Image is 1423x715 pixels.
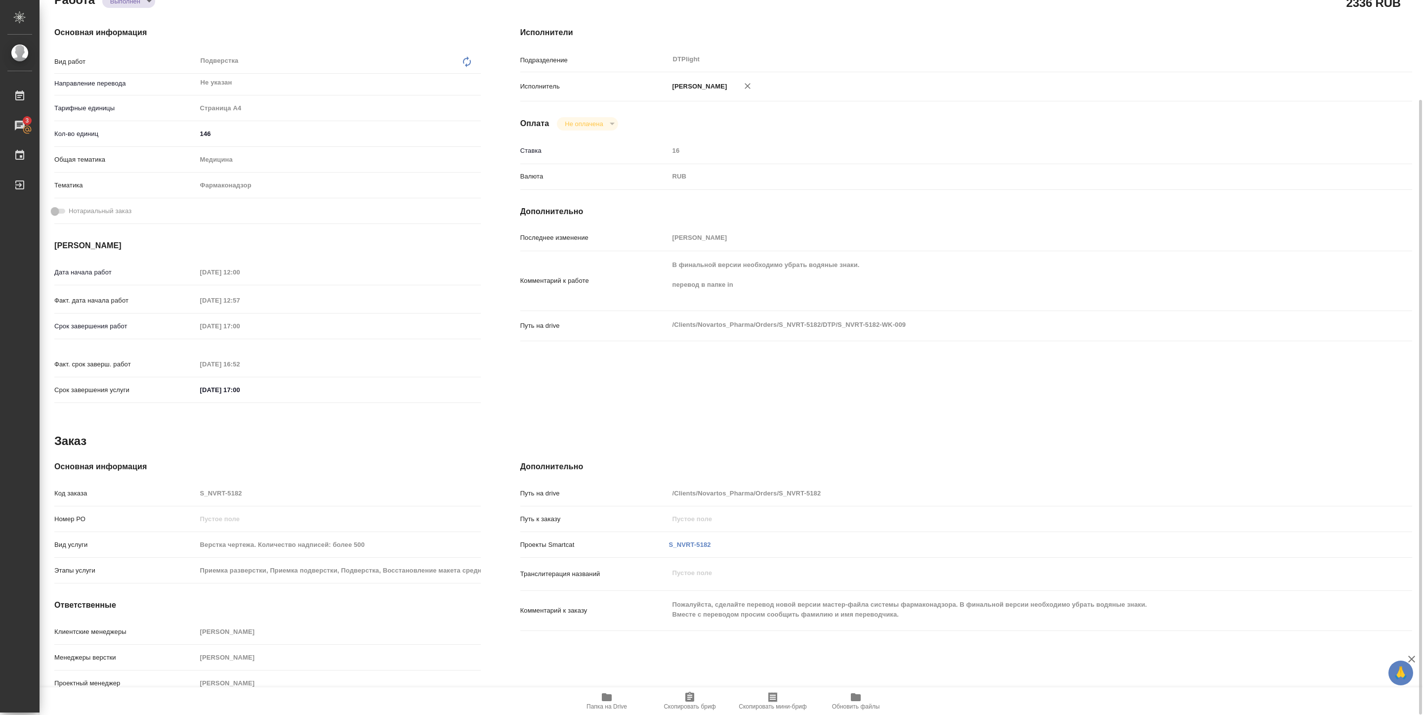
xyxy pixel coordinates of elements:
textarea: В финальной версии необходимо убрать водяные знаки. перевод в папке in [669,257,1338,303]
div: Выполнен [557,117,618,131]
p: Общая тематика [54,155,197,165]
input: Пустое поле [197,357,283,371]
p: Последнее изменение [520,233,669,243]
textarea: Пожалуйста, сделайте перевод новой версии мастер-файла системы фармаконадзора. В финальной версии... [669,596,1338,623]
p: Комментарий к заказу [520,606,669,616]
p: Ставка [520,146,669,156]
p: Клиентские менеджеры [54,627,197,637]
input: Пустое поле [197,650,481,665]
input: Пустое поле [669,512,1338,526]
button: Папка на Drive [565,687,648,715]
p: Направление перевода [54,79,197,89]
span: Скопировать мини-бриф [739,703,806,710]
p: Этапы услуги [54,566,197,576]
span: Скопировать бриф [664,703,715,710]
span: 🙏 [1392,663,1409,683]
input: Пустое поле [197,486,481,500]
input: ✎ Введи что-нибудь [197,127,481,141]
input: Пустое поле [669,143,1338,158]
span: Нотариальный заказ [69,206,131,216]
p: Срок завершения работ [54,321,197,331]
h4: Ответственные [54,599,481,611]
p: Валюта [520,172,669,181]
button: Обновить файлы [814,687,897,715]
p: Код заказа [54,489,197,498]
p: Путь на drive [520,489,669,498]
div: Страница А4 [197,100,481,117]
p: Менеджеры верстки [54,653,197,663]
span: Папка на Drive [586,703,627,710]
h4: Исполнители [520,27,1412,39]
input: Пустое поле [669,486,1338,500]
button: Скопировать бриф [648,687,731,715]
h4: Основная информация [54,27,481,39]
h4: Дополнительно [520,461,1412,473]
input: Пустое поле [197,512,481,526]
a: 3 [2,113,37,138]
button: 🙏 [1388,661,1413,685]
p: Путь к заказу [520,514,669,524]
div: Фармаконадзор [197,177,481,194]
p: Факт. срок заверш. работ [54,359,197,369]
input: ✎ Введи что-нибудь [197,383,283,397]
p: Транслитерация названий [520,569,669,579]
input: Пустое поле [197,293,283,308]
p: Проектный менеджер [54,678,197,688]
p: Дата начала работ [54,268,197,277]
button: Скопировать мини-бриф [731,687,814,715]
p: [PERSON_NAME] [669,82,727,91]
input: Пустое поле [197,537,481,552]
p: Факт. дата начала работ [54,296,197,306]
a: S_NVRT-5182 [669,541,711,548]
p: Путь на drive [520,321,669,331]
h4: [PERSON_NAME] [54,240,481,252]
input: Пустое поле [669,230,1338,245]
p: Срок завершения услуги [54,385,197,395]
div: RUB [669,168,1338,185]
span: Обновить файлы [832,703,880,710]
h2: Заказ [54,433,86,449]
h4: Оплата [520,118,549,130]
p: Номер РО [54,514,197,524]
textarea: /Clients/Novartos_Pharma/Orders/S_NVRT-5182/DTP/S_NVRT-5182-WK-009 [669,316,1338,333]
button: Удалить исполнителя [737,75,758,97]
p: Проекты Smartcat [520,540,669,550]
p: Подразделение [520,55,669,65]
span: 3 [19,116,35,126]
h4: Дополнительно [520,206,1412,218]
input: Пустое поле [197,265,283,279]
div: Медицина [197,151,481,168]
input: Пустое поле [197,676,481,690]
input: Пустое поле [197,319,283,333]
p: Тарифные единицы [54,103,197,113]
p: Вид работ [54,57,197,67]
p: Комментарий к работе [520,276,669,286]
input: Пустое поле [197,625,481,639]
p: Кол-во единиц [54,129,197,139]
p: Тематика [54,180,197,190]
button: Не оплачена [562,120,606,128]
input: Пустое поле [197,563,481,578]
h4: Основная информация [54,461,481,473]
p: Исполнитель [520,82,669,91]
p: Вид услуги [54,540,197,550]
